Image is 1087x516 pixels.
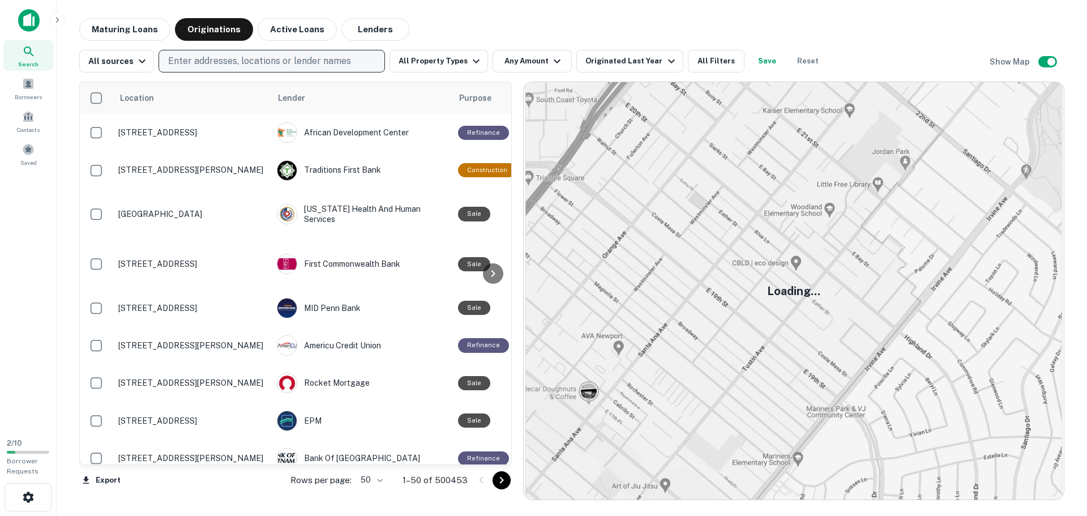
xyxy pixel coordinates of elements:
[277,373,297,393] img: picture
[767,283,820,300] h5: Loading...
[277,204,297,224] img: picture
[3,40,53,71] a: Search
[585,54,678,68] div: Originated Last Year
[458,257,490,271] div: Sale
[458,338,509,352] div: This loan purpose was for refinancing
[3,139,53,169] a: Saved
[459,91,506,105] span: Purpose
[493,50,572,73] button: Any Amount
[493,471,511,489] button: Go to next page
[749,50,785,73] button: Save your search to get updates of matches that match your search criteria.
[277,204,447,224] div: [US_STATE] Health And Human Services
[17,125,40,134] span: Contacts
[88,54,149,68] div: All sources
[277,254,447,274] div: First Commonwealth Bank
[118,453,266,463] p: [STREET_ADDRESS][PERSON_NAME]
[118,378,266,388] p: [STREET_ADDRESS][PERSON_NAME]
[277,411,447,431] div: EPM
[524,82,1064,500] img: map-placeholder.webp
[18,59,38,69] span: Search
[458,207,490,221] div: Sale
[277,336,297,355] img: picture
[277,335,447,356] div: Americu Credit Union
[119,91,169,105] span: Location
[1030,425,1087,480] iframe: Chat Widget
[790,50,826,73] button: Reset
[458,126,509,140] div: This loan purpose was for refinancing
[458,301,490,315] div: Sale
[277,160,447,181] div: Traditions First Bank
[452,82,572,114] th: Purpose
[390,50,488,73] button: All Property Types
[277,298,297,318] img: picture
[168,54,351,68] p: Enter addresses, locations or lender names
[277,448,447,468] div: Bank Of [GEOGRAPHIC_DATA]
[7,457,38,475] span: Borrower Requests
[18,9,40,32] img: capitalize-icon.png
[278,91,305,105] span: Lender
[990,56,1032,68] h6: Show Map
[175,18,253,41] button: Originations
[277,449,297,468] img: picture
[290,474,352,487] p: Rows per page:
[118,165,266,175] p: [STREET_ADDRESS][PERSON_NAME]
[341,18,409,41] button: Lenders
[118,127,266,138] p: [STREET_ADDRESS]
[79,50,154,73] button: All sources
[576,50,683,73] button: Originated Last Year
[118,340,266,351] p: [STREET_ADDRESS][PERSON_NAME]
[277,373,447,393] div: Rocket Mortgage
[271,82,452,114] th: Lender
[79,472,123,489] button: Export
[258,18,337,41] button: Active Loans
[688,50,744,73] button: All Filters
[458,163,516,177] div: This loan purpose was for construction
[277,411,297,430] img: picture
[403,474,468,487] p: 1–50 of 500453
[118,416,266,426] p: [STREET_ADDRESS]
[7,439,22,447] span: 2 / 10
[79,18,170,41] button: Maturing Loans
[277,161,297,180] img: picture
[458,413,490,428] div: Sale
[113,82,271,114] th: Location
[118,209,266,219] p: [GEOGRAPHIC_DATA]
[277,122,447,143] div: African Development Center
[277,254,297,274] img: picture
[118,303,266,313] p: [STREET_ADDRESS]
[3,106,53,137] a: Contacts
[458,376,490,390] div: Sale
[3,73,53,104] a: Borrowers
[277,298,447,318] div: MID Penn Bank
[277,123,297,142] img: picture
[118,259,266,269] p: [STREET_ADDRESS]
[356,472,384,488] div: 50
[20,158,37,167] span: Saved
[458,451,509,466] div: This loan purpose was for refinancing
[159,50,385,73] button: Enter addresses, locations or lender names
[15,92,42,101] span: Borrowers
